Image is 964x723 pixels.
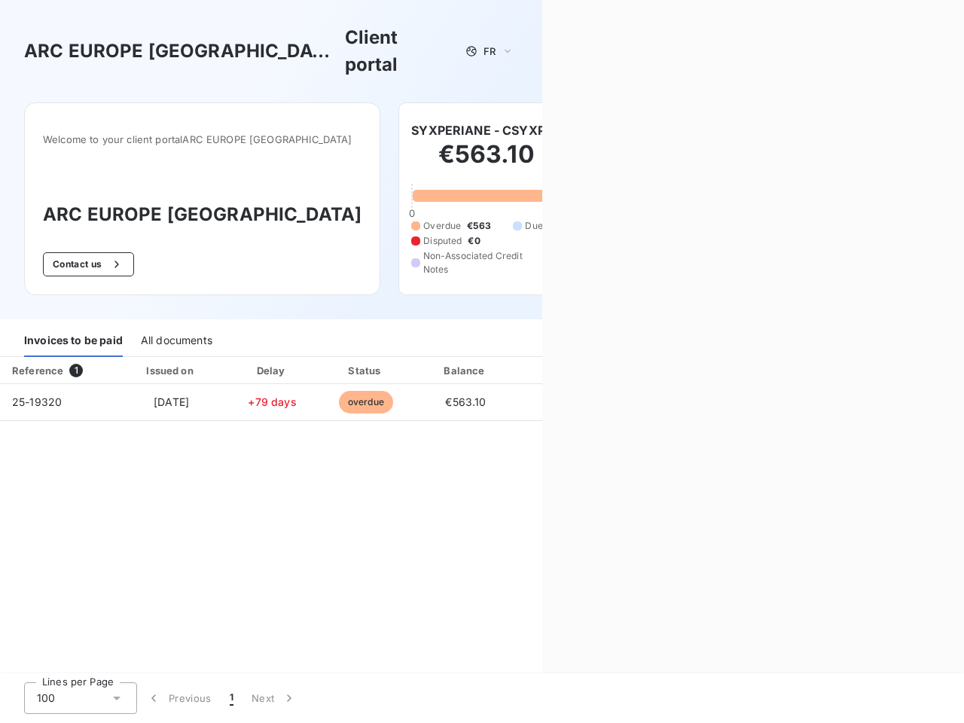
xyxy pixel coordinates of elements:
[525,219,542,233] span: Due
[43,133,361,145] span: Welcome to your client portal ARC EUROPE [GEOGRAPHIC_DATA]
[24,38,339,65] h3: ARC EUROPE [GEOGRAPHIC_DATA]
[345,24,455,78] h3: Client portal
[141,325,212,357] div: All documents
[37,691,55,706] span: 100
[445,395,486,408] span: €563.10
[230,691,233,706] span: 1
[484,45,496,57] span: FR
[43,252,134,276] button: Contact us
[12,365,63,377] div: Reference
[416,363,514,378] div: Balance
[321,363,410,378] div: Status
[12,395,62,408] span: 25-19320
[423,234,462,248] span: Disputed
[24,325,123,357] div: Invoices to be paid
[43,201,361,228] h3: ARC EUROPE [GEOGRAPHIC_DATA]
[154,395,189,408] span: [DATE]
[423,219,461,233] span: Overdue
[243,682,306,714] button: Next
[221,682,243,714] button: 1
[468,234,480,248] span: €0
[411,139,561,185] h2: €563.10
[423,249,543,276] span: Non-Associated Credit Notes
[230,363,316,378] div: Delay
[339,391,393,413] span: overdue
[409,207,415,219] span: 0
[119,363,223,378] div: Issued on
[411,121,561,139] h6: SYXPERIANE - CSYXPER
[520,363,596,378] div: PDF
[248,395,296,408] span: +79 days
[69,364,83,377] span: 1
[137,682,221,714] button: Previous
[467,219,491,233] span: €563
